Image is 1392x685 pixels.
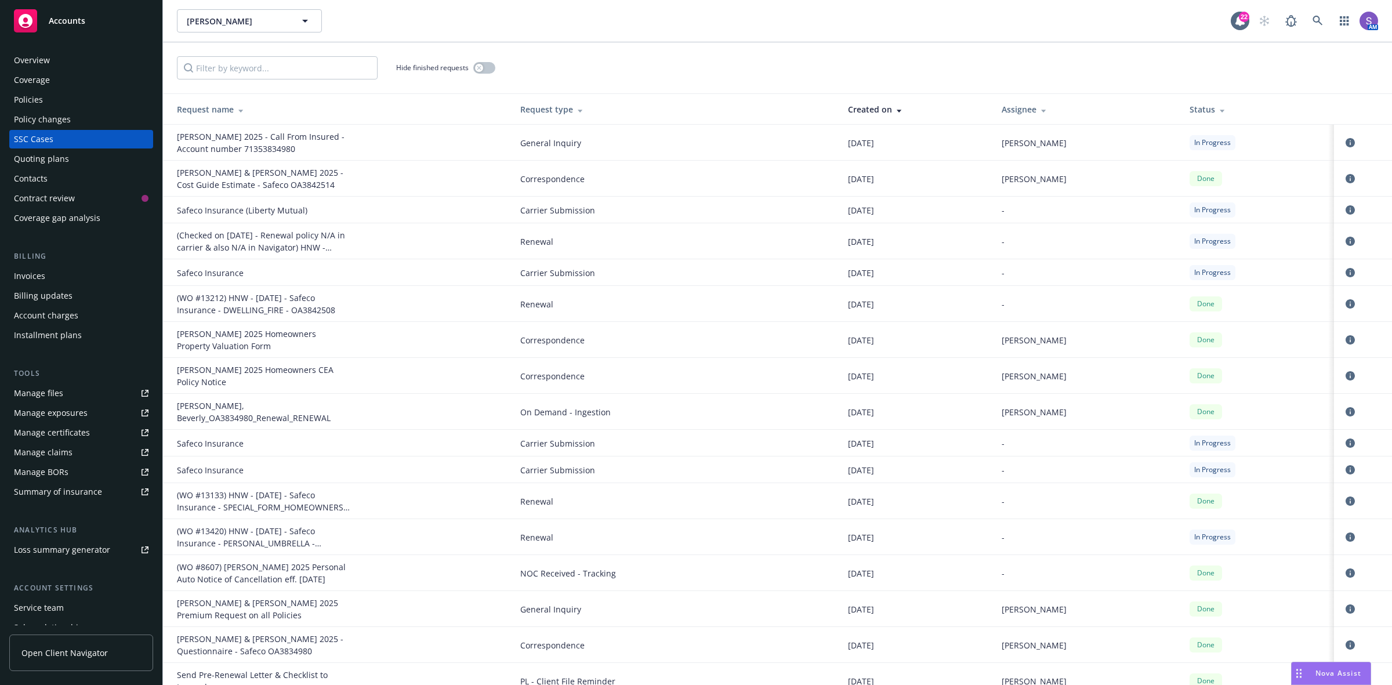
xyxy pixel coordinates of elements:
[9,483,153,501] a: Summary of insurance
[14,51,50,70] div: Overview
[1343,638,1357,652] a: circleInformation
[1194,640,1217,650] span: Done
[177,525,351,549] div: (WO #13420) HNW - 09/09/25 - Safeco Insurance - PERSONAL_UMBRELLA - UA3843319
[520,370,829,382] span: Correspondence
[14,443,72,462] div: Manage claims
[49,16,85,26] span: Accounts
[1291,662,1371,685] button: Nova Assist
[14,541,110,559] div: Loss summary generator
[1292,662,1306,684] div: Drag to move
[1002,567,1172,579] div: -
[14,384,63,403] div: Manage files
[177,437,351,450] div: Safeco Insurance
[177,103,502,115] div: Request name
[14,618,88,637] div: Sales relationships
[9,306,153,325] a: Account charges
[1194,335,1217,345] span: Done
[1002,235,1172,248] div: -
[1194,604,1217,614] span: Done
[1279,9,1303,32] a: Report a Bug
[14,209,100,227] div: Coverage gap analysis
[9,110,153,129] a: Policy changes
[1253,9,1276,32] a: Start snowing
[848,298,874,310] span: [DATE]
[1343,436,1357,450] a: circleInformation
[21,647,108,659] span: Open Client Navigator
[177,364,351,388] div: Grooms, Beverly 2025 Homeowners CEA Policy Notice
[520,103,829,115] div: Request type
[1002,495,1172,508] div: -
[520,334,829,346] span: Correspondence
[1002,437,1172,450] div: -
[848,437,874,450] span: [DATE]
[848,567,874,579] span: [DATE]
[14,267,45,285] div: Invoices
[520,495,829,508] span: Renewal
[14,90,43,109] div: Policies
[9,463,153,481] a: Manage BORs
[9,368,153,379] div: Tools
[520,406,829,418] span: On Demand - Ingestion
[14,599,64,617] div: Service team
[1002,204,1172,216] div: -
[14,189,75,208] div: Contract review
[14,71,50,89] div: Coverage
[1002,531,1172,543] div: -
[177,597,351,621] div: Beverly Grooms & Robert Greve 2025 Premium Request on all Policies
[848,267,874,279] span: [DATE]
[9,51,153,70] a: Overview
[9,71,153,89] a: Coverage
[1306,9,1329,32] a: Search
[9,267,153,285] a: Invoices
[1002,137,1067,149] span: [PERSON_NAME]
[1002,370,1067,382] span: [PERSON_NAME]
[9,209,153,227] a: Coverage gap analysis
[520,235,829,248] span: Renewal
[1315,668,1361,678] span: Nova Assist
[1194,465,1231,475] span: In Progress
[1343,566,1357,580] a: circleInformation
[9,5,153,37] a: Accounts
[9,169,153,188] a: Contacts
[1343,405,1357,419] a: circleInformation
[848,370,874,382] span: [DATE]
[14,287,72,305] div: Billing updates
[848,531,874,543] span: [DATE]
[1002,603,1067,615] span: [PERSON_NAME]
[1343,172,1357,186] a: circleInformation
[396,63,469,73] span: Hide finished requests
[1002,267,1172,279] div: -
[1343,602,1357,616] a: circleInformation
[1002,464,1172,476] div: -
[177,56,378,79] input: Filter by keyword...
[9,150,153,168] a: Quoting plans
[1194,438,1231,448] span: In Progress
[177,166,351,191] div: Grooms & Robert Greve 2025 - Cost Guide Estimate - Safeco OA3842514
[1343,234,1357,248] a: circleInformation
[1333,9,1356,32] a: Switch app
[520,298,829,310] span: Renewal
[9,423,153,442] a: Manage certificates
[1002,103,1172,115] div: Assignee
[9,618,153,637] a: Sales relationships
[9,90,153,109] a: Policies
[1343,266,1357,280] a: circleInformation
[177,229,351,253] div: (Checked on 08/12/2025 - Renewal policy N/A in carrier & also N/A in Navigator) HNW - 10/22/25 - ...
[520,567,829,579] span: NOC Received - Tracking
[1194,407,1217,417] span: Done
[520,531,829,543] span: Renewal
[520,639,829,651] span: Correspondence
[1343,530,1357,544] a: circleInformation
[520,204,829,216] span: Carrier Submission
[1002,334,1067,346] span: [PERSON_NAME]
[9,404,153,422] a: Manage exposures
[14,150,69,168] div: Quoting plans
[1194,267,1231,278] span: In Progress
[9,287,153,305] a: Billing updates
[1194,299,1217,309] span: Done
[1194,173,1217,184] span: Done
[1343,136,1357,150] a: circleInformation
[520,137,829,149] span: General Inquiry
[520,173,829,185] span: Correspondence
